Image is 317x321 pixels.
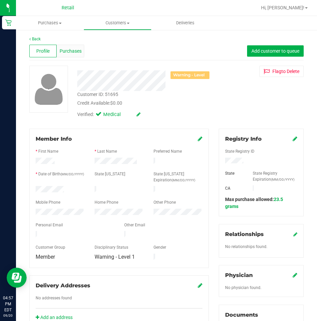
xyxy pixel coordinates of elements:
[154,148,182,154] label: Preferred Name
[225,197,283,209] span: Max purchase allowed:
[84,20,151,26] span: Customers
[36,136,72,142] span: Member Info
[225,244,267,250] label: No relationships found.
[60,48,82,55] span: Purchases
[36,222,63,228] label: Personal Email
[95,199,118,205] label: Home Phone
[7,268,27,288] iframe: Resource center
[38,171,84,177] label: Date of Birth
[271,178,294,181] span: (MM/DD/YYYY)
[3,295,13,313] p: 04:57 PM EDT
[154,244,166,250] label: Gender
[36,199,60,205] label: Mobile Phone
[3,313,13,318] p: 09/20
[225,312,258,318] span: Documents
[5,19,12,26] inline-svg: Retail
[225,231,264,237] span: Relationships
[220,170,247,176] div: State
[38,148,58,154] label: First Name
[170,71,209,79] div: Warning - Level 1
[36,254,55,260] span: Member
[225,136,262,142] span: Registry Info
[220,185,247,191] div: CA
[225,148,254,154] label: State Registry ID
[261,5,304,10] span: Hi, [PERSON_NAME]!
[97,148,117,154] label: Last Name
[225,285,261,290] span: No physician found.
[95,254,135,260] span: Warning - Level 1
[225,272,253,278] span: Physician
[62,5,74,11] span: Retail
[95,244,128,250] label: Disciplinary Status
[167,20,203,26] span: Deliveries
[154,199,176,205] label: Other Phone
[259,66,304,77] button: Flagto Delete
[77,91,118,98] div: Customer ID: 51695
[110,100,122,106] span: $0.00
[29,37,41,41] a: Back
[36,48,50,55] span: Profile
[84,16,151,30] a: Customers
[152,16,219,30] a: Deliveries
[172,178,195,182] span: (MM/DD/YYYY)
[77,111,141,118] div: Verified:
[36,295,72,301] label: No addresses found
[16,16,84,30] a: Purchases
[251,48,299,54] span: Add customer to queue
[77,100,209,107] div: Credit Available:
[36,282,90,289] span: Delivery Addresses
[16,20,84,26] span: Purchases
[36,244,65,250] label: Customer Group
[61,172,84,176] span: (MM/DD/YYYY)
[31,72,66,106] img: user-icon.png
[154,171,202,183] label: State [US_STATE] Expiration
[36,315,73,320] a: Add an address
[95,171,125,177] label: State [US_STATE]
[103,111,130,118] span: Medical
[247,45,304,57] button: Add customer to queue
[124,222,145,228] label: Other Email
[253,170,297,182] label: State Registry Expiration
